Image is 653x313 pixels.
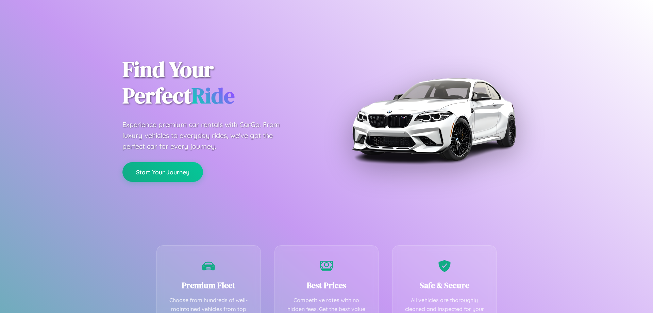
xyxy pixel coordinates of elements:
[403,280,486,291] h3: Safe & Secure
[122,119,292,152] p: Experience premium car rentals with CarGo. From luxury vehicles to everyday rides, we've got the ...
[122,57,316,109] h1: Find Your Perfect
[285,280,368,291] h3: Best Prices
[122,162,203,182] button: Start Your Journey
[349,34,519,204] img: Premium BMW car rental vehicle
[191,81,235,110] span: Ride
[167,280,250,291] h3: Premium Fleet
